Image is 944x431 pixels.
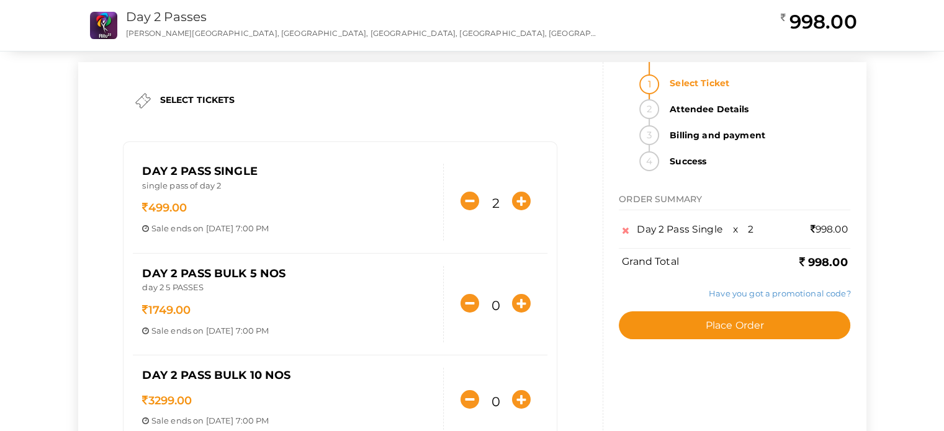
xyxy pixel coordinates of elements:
span: Day 2 Pass Bulk 10 Nos [142,368,290,382]
span: Day 2 Pass Bulk 5 Nos [142,267,285,280]
p: ends on [DATE] 7:00 PM [142,415,434,427]
img: ROG1HZJP_small.png [90,12,117,39]
span: Place Order [705,319,764,331]
a: Day 2 Passes [126,9,207,24]
span: Sale [151,415,169,425]
span: 1749.00 [142,303,191,317]
button: Place Order [619,311,850,339]
p: ends on [DATE] 7:00 PM [142,325,434,337]
span: Sale [151,326,169,335]
span: ORDER SUMMARY [619,193,702,205]
strong: Success [662,151,850,171]
b: 998.00 [799,255,847,269]
span: Sale [151,223,169,233]
p: ends on [DATE] 7:00 PM [142,223,434,234]
h2: 998.00 [780,9,856,34]
span: 499.00 [142,201,187,215]
strong: Billing and payment [662,125,850,145]
span: 998.00 [811,223,848,235]
label: Grand Total [622,255,679,269]
span: 3299.00 [142,394,192,407]
p: single pass of day 2 [142,180,434,195]
span: Day 2 Pass Single [142,164,257,178]
strong: Attendee Details [662,99,850,119]
img: ticket.png [135,93,151,109]
p: [PERSON_NAME][GEOGRAPHIC_DATA], [GEOGRAPHIC_DATA], [GEOGRAPHIC_DATA], [GEOGRAPHIC_DATA], [GEOGRAP... [126,28,598,38]
span: x 2 [733,223,754,235]
strong: Select Ticket [662,73,850,93]
span: Day 2 Pass Single [637,223,722,235]
label: SELECT TICKETS [160,94,235,106]
a: Have you got a promotional code? [709,288,850,298]
p: day 2 5 PASSES [142,282,434,296]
